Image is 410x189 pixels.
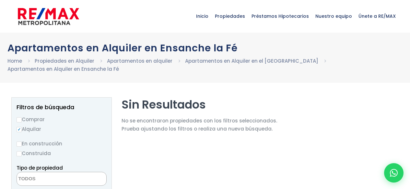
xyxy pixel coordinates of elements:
span: Únete a RE/MAX [355,6,399,26]
textarea: Search [17,172,80,186]
span: Propiedades [212,6,248,26]
input: En construcción [17,142,22,147]
span: Nuestro equipo [312,6,355,26]
input: Alquilar [17,127,22,132]
span: Tipo de propiedad [17,164,63,171]
li: Apartamentos en Alquiler en Ensanche la Fé [7,65,119,73]
label: Construida [17,149,107,157]
p: No se encontraron propiedades con los filtros seleccionados. Prueba ajustando los filtros o reali... [122,117,277,133]
img: remax-metropolitana-logo [18,7,79,26]
span: Inicio [193,6,212,26]
h2: Filtros de búsqueda [17,104,107,110]
a: Propiedades en Alquiler [35,58,94,64]
label: En construcción [17,140,107,148]
a: Home [7,58,22,64]
h2: Sin Resultados [122,97,277,112]
a: Apartamentos en Alquiler en el [GEOGRAPHIC_DATA] [185,58,318,64]
label: Alquilar [17,125,107,133]
h1: Apartamentos en Alquiler en Ensanche la Fé [7,42,403,54]
input: Construida [17,151,22,156]
label: Comprar [17,115,107,123]
span: Préstamos Hipotecarios [248,6,312,26]
input: Comprar [17,117,22,122]
a: Apartamentos en alquiler [107,58,172,64]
